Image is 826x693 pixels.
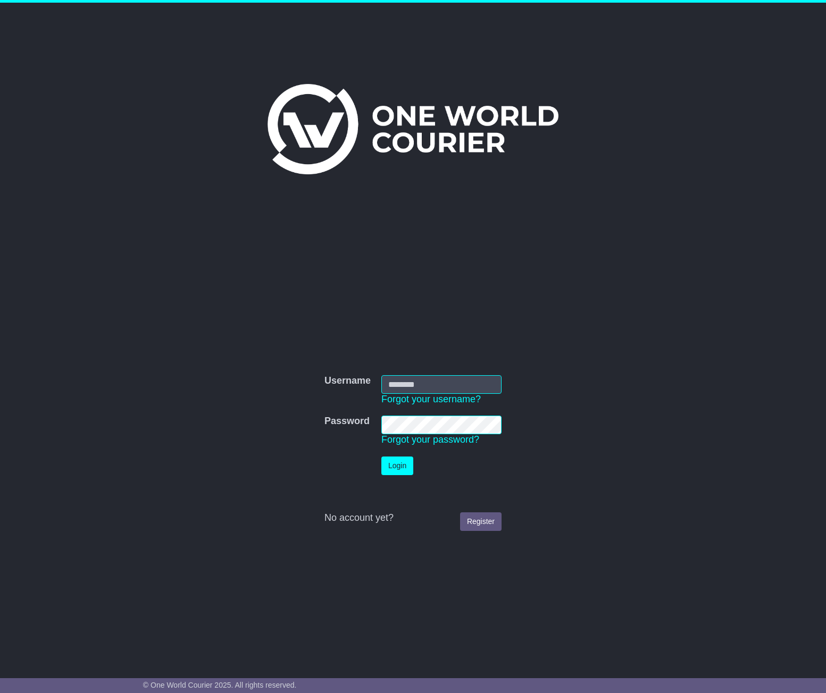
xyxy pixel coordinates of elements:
[143,681,297,689] span: © One World Courier 2025. All rights reserved.
[460,512,502,531] a: Register
[268,84,558,174] img: One World
[381,457,413,475] button: Login
[324,375,371,387] label: Username
[381,394,481,404] a: Forgot your username?
[324,416,370,427] label: Password
[381,434,479,445] a: Forgot your password?
[324,512,502,524] div: No account yet?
